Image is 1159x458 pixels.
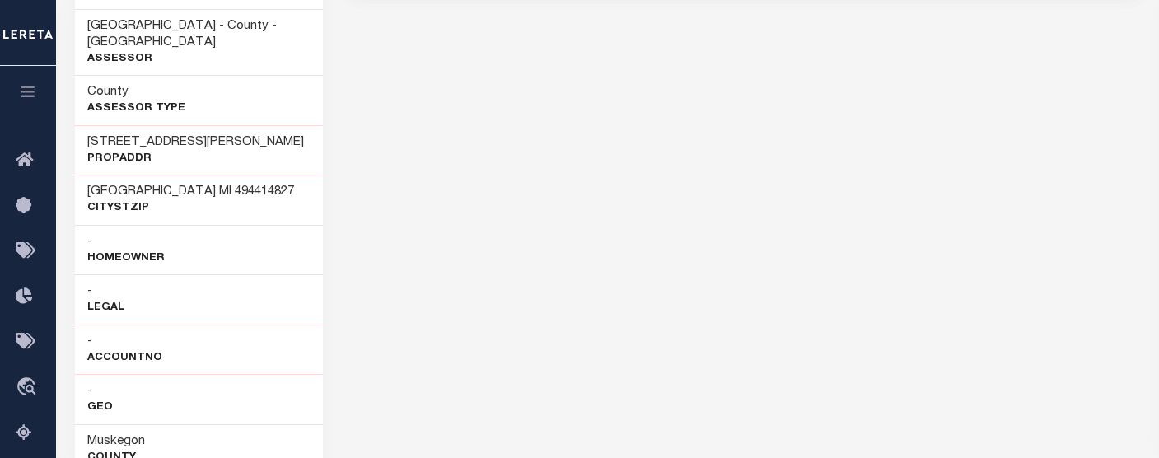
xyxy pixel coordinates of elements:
h3: Muskegon [87,433,145,450]
p: Homeowner [87,250,165,267]
h3: - [87,234,165,250]
p: AccountNo [87,350,162,367]
h3: [GEOGRAPHIC_DATA] - County - [GEOGRAPHIC_DATA] [87,18,311,51]
h3: - [87,334,162,350]
p: Assessor [87,51,311,68]
h3: County [87,84,185,100]
p: CityStZip [87,200,294,217]
h3: - [87,383,113,400]
p: Geo [87,400,113,416]
p: PropAddr [87,151,304,167]
h3: [STREET_ADDRESS][PERSON_NAME] [87,134,304,151]
p: Legal [87,300,124,316]
p: Assessor Type [87,100,185,117]
h3: [GEOGRAPHIC_DATA] MI 494414827 [87,184,294,200]
h3: - [87,283,124,300]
